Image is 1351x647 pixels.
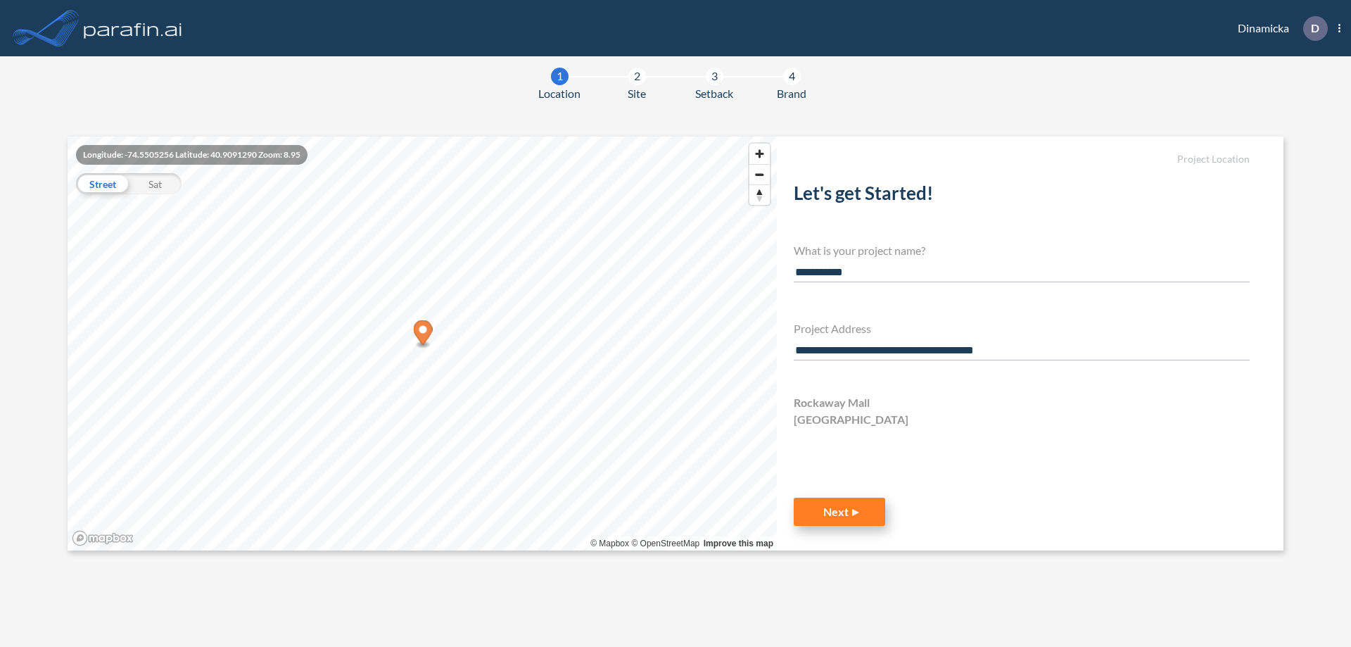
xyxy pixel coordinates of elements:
canvas: Map [68,137,777,551]
h4: What is your project name? [794,244,1250,257]
div: Dinamicka [1217,16,1340,41]
div: 1 [551,68,569,85]
h2: Let's get Started! [794,182,1250,210]
span: [GEOGRAPHIC_DATA] [794,411,908,428]
span: Location [538,85,581,102]
a: Mapbox [590,539,629,548]
div: Longitude: -74.5505256 Latitude: 40.9091290 Zoom: 8.95 [76,145,307,165]
button: Reset bearing to north [749,184,770,205]
button: Zoom out [749,164,770,184]
button: Next [794,498,885,526]
div: Street [76,173,129,194]
span: Zoom out [749,165,770,184]
a: Mapbox homepage [72,530,134,546]
div: 4 [783,68,801,85]
span: Setback [695,85,733,102]
a: OpenStreetMap [631,539,699,548]
div: 2 [628,68,646,85]
button: Zoom in [749,144,770,164]
span: Brand [777,85,806,102]
h5: Project Location [794,153,1250,165]
span: Site [628,85,646,102]
div: Map marker [414,320,433,349]
span: Rockaway Mall [794,394,870,411]
div: 3 [706,68,723,85]
a: Improve this map [704,539,773,548]
h4: Project Address [794,322,1250,335]
img: logo [81,14,185,42]
div: Sat [129,173,182,194]
p: D [1311,22,1319,34]
span: Reset bearing to north [749,185,770,205]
